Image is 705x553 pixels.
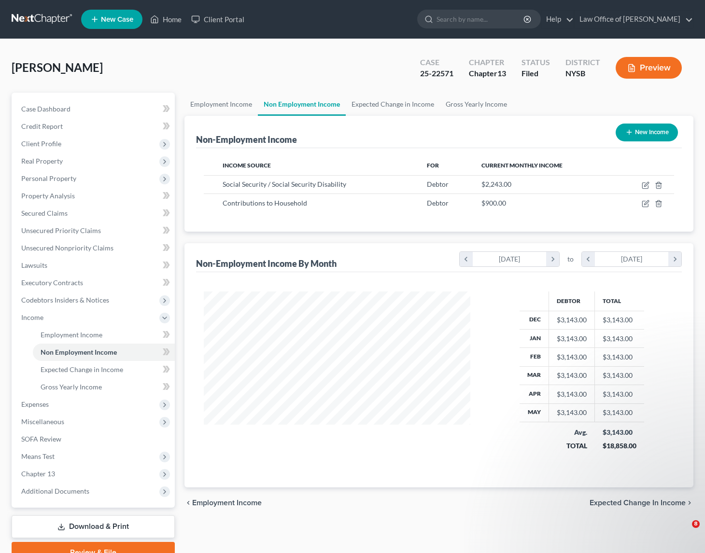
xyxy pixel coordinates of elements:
[481,180,511,188] span: $2,243.00
[473,252,547,266] div: [DATE]
[546,252,559,266] i: chevron_right
[33,361,175,378] a: Expected Change in Income
[21,296,109,304] span: Codebtors Insiders & Notices
[672,520,695,543] iframe: Intercom live chat
[616,124,678,141] button: New Income
[565,57,600,68] div: District
[184,499,192,507] i: chevron_left
[469,68,506,79] div: Chapter
[258,93,346,116] a: Non Employment Income
[469,57,506,68] div: Chapter
[33,326,175,344] a: Employment Income
[420,68,453,79] div: 25-22571
[21,470,55,478] span: Chapter 13
[437,10,525,28] input: Search by name...
[668,252,681,266] i: chevron_right
[14,187,175,205] a: Property Analysis
[14,118,175,135] a: Credit Report
[14,257,175,274] a: Lawsuits
[520,311,549,329] th: Dec
[14,100,175,118] a: Case Dashboard
[14,222,175,239] a: Unsecured Priority Claims
[196,134,297,145] div: Non-Employment Income
[420,57,453,68] div: Case
[145,11,186,28] a: Home
[33,344,175,361] a: Non Employment Income
[427,199,449,207] span: Debtor
[582,252,595,266] i: chevron_left
[427,180,449,188] span: Debtor
[481,199,506,207] span: $900.00
[223,162,271,169] span: Income Source
[595,252,669,266] div: [DATE]
[557,315,587,325] div: $3,143.00
[21,313,43,321] span: Income
[692,520,700,528] span: 8
[21,244,113,252] span: Unsecured Nonpriority Claims
[21,400,49,408] span: Expenses
[12,60,103,74] span: [PERSON_NAME]
[14,239,175,257] a: Unsecured Nonpriority Claims
[41,383,102,391] span: Gross Yearly Income
[595,311,644,329] td: $3,143.00
[192,499,262,507] span: Employment Income
[184,499,262,507] button: chevron_left Employment Income
[522,57,550,68] div: Status
[21,209,68,217] span: Secured Claims
[21,278,83,287] span: Executory Contracts
[186,11,249,28] a: Client Portal
[565,68,600,79] div: NYSB
[223,199,307,207] span: Contributions to Household
[33,378,175,396] a: Gross Yearly Income
[14,205,175,222] a: Secured Claims
[346,93,440,116] a: Expected Change in Income
[14,274,175,291] a: Executory Contracts
[21,487,89,495] span: Additional Documents
[21,417,64,426] span: Miscellaneous
[223,180,346,188] span: Social Security / Social Security Disability
[21,261,47,269] span: Lawsuits
[497,69,506,78] span: 13
[21,226,101,235] span: Unsecured Priority Claims
[595,291,644,311] th: Total
[41,348,117,356] span: Non Employment Income
[41,365,123,373] span: Expected Change in Income
[481,162,563,169] span: Current Monthly Income
[12,515,175,538] a: Download & Print
[21,435,61,443] span: SOFA Review
[440,93,513,116] a: Gross Yearly Income
[21,105,70,113] span: Case Dashboard
[567,254,574,264] span: to
[549,291,595,311] th: Debtor
[101,16,133,23] span: New Case
[575,11,693,28] a: Law Office of [PERSON_NAME]
[21,174,76,182] span: Personal Property
[41,331,102,339] span: Employment Income
[14,430,175,448] a: SOFA Review
[184,93,258,116] a: Employment Income
[21,452,55,460] span: Means Test
[522,68,550,79] div: Filed
[21,192,75,200] span: Property Analysis
[196,258,337,269] div: Non-Employment Income By Month
[616,57,682,79] button: Preview
[427,162,439,169] span: For
[21,157,63,165] span: Real Property
[21,122,63,130] span: Credit Report
[21,139,61,148] span: Client Profile
[460,252,473,266] i: chevron_left
[541,11,574,28] a: Help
